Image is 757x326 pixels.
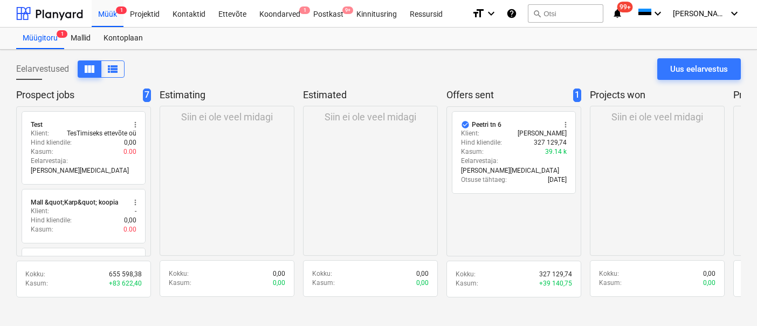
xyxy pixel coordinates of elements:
[533,9,541,18] span: search
[518,129,567,138] p: [PERSON_NAME]
[461,120,470,129] span: Märgi kui tegemata
[456,270,476,279] p: Kokku :
[16,60,125,78] div: Eelarvestused
[612,7,623,20] i: notifications
[599,279,622,288] p: Kasum :
[472,7,485,20] i: format_size
[124,216,136,225] p: 0,00
[123,225,136,234] p: 0.00
[485,7,498,20] i: keyboard_arrow_down
[83,63,96,76] span: Kuva veergudena
[539,270,572,279] p: 327 129,74
[651,7,664,20] i: keyboard_arrow_down
[31,129,49,138] p: Klient :
[67,129,136,138] p: TesTimiseks ettevõte oü
[534,138,567,147] p: 327 129,74
[97,28,149,49] a: Kontoplaan
[446,89,569,102] p: Offers sent
[25,279,48,288] p: Kasum :
[31,157,68,166] p: Eelarvestaja :
[325,111,416,124] p: Siin ei ole veel midagi
[181,111,273,124] p: Siin ei ole veel midagi
[561,120,570,129] span: more_vert
[342,6,353,14] span: 9+
[539,279,572,288] p: + 39 140,75
[670,62,728,76] div: Uus eelarvestus
[657,58,741,80] button: Uus eelarvestus
[64,28,97,49] a: Mallid
[548,175,567,185] p: [DATE]
[131,120,140,129] span: more_vert
[506,7,517,20] i: Abikeskus
[312,269,332,279] p: Kokku :
[299,6,310,14] span: 1
[31,198,118,207] div: Mall &quot;Karp&quot; koopia
[31,166,129,175] p: [PERSON_NAME][MEDICAL_DATA]
[31,225,53,234] p: Kasum :
[131,198,140,207] span: more_vert
[472,120,501,129] div: Peetri tn 6
[109,279,142,288] p: + 83 622,40
[599,269,619,279] p: Kokku :
[116,6,127,14] span: 1
[31,138,72,147] p: Hind kliendile :
[273,269,285,279] p: 0,00
[528,4,603,23] button: Otsi
[703,274,757,326] div: Vestlusvidin
[303,89,433,101] p: Estimated
[545,147,567,157] p: 39.14 k
[109,270,142,279] p: 655 598,38
[124,138,136,147] p: 0,00
[123,147,136,157] p: 0.00
[461,175,507,185] p: Otsuse tähtaeg :
[461,166,559,175] p: [PERSON_NAME][MEDICAL_DATA]
[728,7,741,20] i: keyboard_arrow_down
[135,207,136,216] p: -
[617,2,633,12] span: 99+
[312,279,335,288] p: Kasum :
[456,279,478,288] p: Kasum :
[31,120,43,129] div: Test
[273,279,285,288] p: 0,00
[416,279,429,288] p: 0,00
[16,28,64,49] a: Müügitoru1
[461,147,484,157] p: Kasum :
[106,63,119,76] span: Kuva veergudena
[590,89,720,101] p: Projects won
[611,111,703,124] p: Siin ei ole veel midagi
[461,138,502,147] p: Hind kliendile :
[57,30,67,38] span: 1
[573,89,581,102] span: 1
[461,129,479,138] p: Klient :
[703,269,715,279] p: 0,00
[673,9,727,18] span: [PERSON_NAME] [MEDICAL_DATA]
[143,89,151,102] span: 7
[160,89,290,101] p: Estimating
[169,279,191,288] p: Kasum :
[703,274,757,326] iframe: Chat Widget
[461,157,498,166] p: Eelarvestaja :
[16,89,139,102] p: Prospect jobs
[31,207,49,216] p: Klient :
[31,147,53,157] p: Kasum :
[31,216,72,225] p: Hind kliendile :
[169,269,189,279] p: Kokku :
[25,270,45,279] p: Kokku :
[16,28,64,49] div: Müügitoru
[416,269,429,279] p: 0,00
